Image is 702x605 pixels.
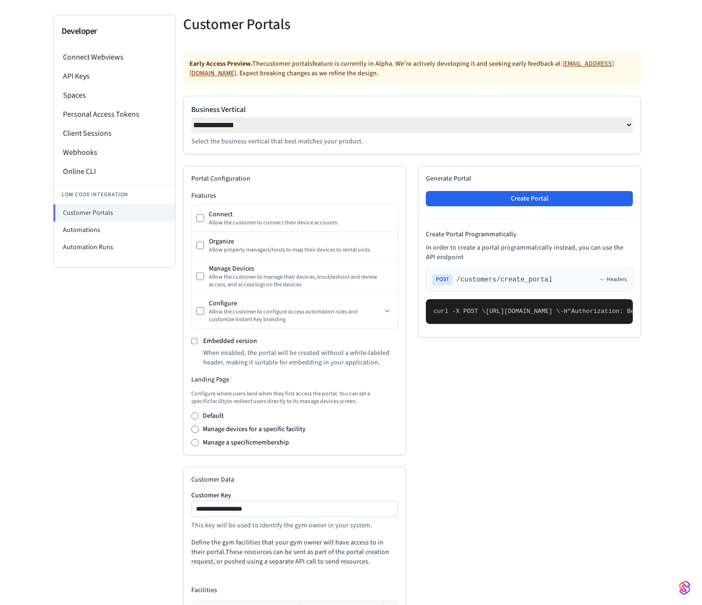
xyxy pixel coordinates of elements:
[209,273,393,289] div: Allow the customer to manage their devices, troubleshoot and review access, and access logs on th...
[209,264,393,273] div: Manage Devices
[203,438,289,447] label: Manage a specific membership
[53,204,175,222] li: Customer Portals
[189,59,252,69] strong: Early Access Preview.
[54,124,175,143] li: Client Sessions
[191,538,398,566] p: Define the gym facilities that your gym owner will have access to in their portal. These resource...
[54,143,175,162] li: Webhooks
[426,174,633,183] h2: Generate Portal
[209,299,382,308] div: Configure
[191,174,398,183] h2: Portal Configuration
[434,308,485,315] span: curl -X POST \
[679,580,691,595] img: SeamLogoGradient.69752ec5.svg
[432,274,453,285] span: POST
[183,15,406,34] h5: Customer Portals
[209,237,393,246] div: Organize
[191,521,398,530] p: This key will be used to identify the gym owner in your system.
[191,390,398,405] p: Configure where users land when they first access the portal. You can set a specific facility to ...
[203,336,257,346] label: Embedded version
[209,246,393,254] div: Allow property managers/hosts to map their devices to rental units
[191,104,633,115] label: Business Vertical
[191,585,398,595] h4: Facilities
[203,411,224,421] label: Default
[54,185,175,204] li: Low Code Integration
[54,86,175,105] li: Spaces
[203,348,398,367] p: When enabled, the portal will be created without a white-labeled header, making it suitable for e...
[485,308,560,315] span: [URL][DOMAIN_NAME] \
[209,308,382,323] div: Allow the customer to configure access automation rules and customize Instant Key branding
[203,424,306,434] label: Manage devices for a specific facility
[456,275,553,284] span: /customers/create_portal
[191,375,398,384] h3: Landing Page
[54,67,175,86] li: API Keys
[191,191,398,201] h3: Features
[54,222,175,239] li: Automations
[191,475,398,484] h2: Customer Data
[560,308,568,315] span: -H
[599,276,627,283] button: Headers
[209,210,393,219] div: Connect
[191,137,633,146] p: Select the business vertical that best matches your product.
[191,492,398,499] label: Customer Key
[426,243,633,262] p: In order to create a portal programmatically instead, you can use the API endpoint
[54,105,175,124] li: Personal Access Tokens
[189,59,614,78] a: [EMAIL_ADDRESS][DOMAIN_NAME]
[183,53,641,84] div: The customer portals feature is currently in Alpha. We're actively developing it and seeking earl...
[54,239,175,256] li: Automation Runs
[426,191,633,206] button: Create Portal
[62,25,167,38] h3: Developer
[54,162,175,181] li: Online CLI
[209,219,393,227] div: Allow the customer to connect their device accounts
[426,230,633,239] h4: Create Portal Programmatically
[54,48,175,67] li: Connect Webviews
